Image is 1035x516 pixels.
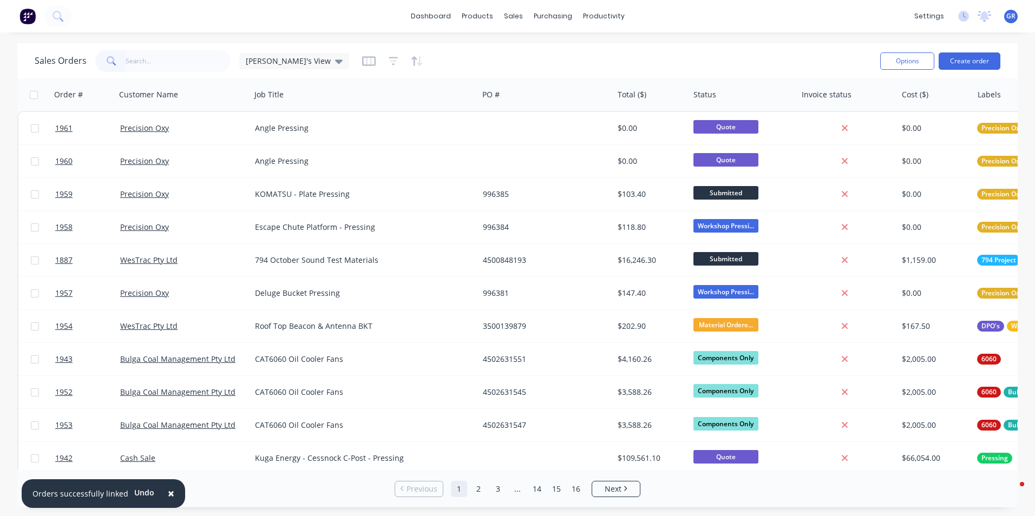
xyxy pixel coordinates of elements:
[509,481,526,497] a: Jump forward
[981,420,997,431] span: 6060
[568,481,584,497] a: Page 16
[1008,420,1026,431] span: Bulga
[977,453,1012,464] button: Pressing
[55,255,73,266] span: 1887
[483,288,603,299] div: 996381
[255,123,463,134] div: Angle Pressing
[407,484,437,494] span: Previous
[255,420,463,431] div: CAT6060 Oil Cooler Fans
[578,8,630,24] div: productivity
[483,420,603,431] div: 4502631547
[605,484,621,494] span: Next
[255,387,463,398] div: CAT6060 Oil Cooler Fans
[528,8,578,24] div: purchasing
[693,186,758,200] span: Submitted
[977,387,1030,398] button: 6060Bulga
[981,288,1033,299] span: Precision Oxycut
[482,89,500,100] div: PO #
[255,189,463,200] div: KOMATSU - Plate Pressing
[246,55,331,67] span: [PERSON_NAME]'s View
[120,420,235,430] a: Bulga Coal Management Pty Ltd
[128,485,160,501] button: Undo
[902,321,966,332] div: $167.50
[120,354,235,364] a: Bulga Coal Management Pty Ltd
[618,89,646,100] div: Total ($)
[693,351,758,365] span: Components Only
[902,89,928,100] div: Cost ($)
[456,8,499,24] div: products
[55,222,73,233] span: 1958
[981,123,1033,134] span: Precision Oxycut
[618,222,682,233] div: $118.80
[618,354,682,365] div: $4,160.26
[693,285,758,299] span: Workshop Pressi...
[902,123,966,134] div: $0.00
[499,8,528,24] div: sales
[483,321,603,332] div: 3500139879
[55,178,120,210] a: 1959
[802,89,851,100] div: Invoice status
[255,453,463,464] div: Kuga Energy - Cessnock C-Post - Pressing
[618,321,682,332] div: $202.90
[529,481,545,497] a: Page 14
[55,321,73,332] span: 1954
[55,387,73,398] span: 1952
[693,450,758,464] span: Quote
[902,189,966,200] div: $0.00
[618,255,682,266] div: $16,246.30
[693,252,758,266] span: Submitted
[483,255,603,266] div: 4500848193
[120,123,169,133] a: Precision Oxy
[119,89,178,100] div: Customer Name
[618,123,682,134] div: $0.00
[55,376,120,408] a: 1952
[548,481,565,497] a: Page 15
[693,318,758,332] span: Material Ordere...
[255,222,463,233] div: Escape Chute Platform - Pressing
[981,156,1033,167] span: Precision Oxycut
[981,387,997,398] span: 6060
[35,56,87,66] h1: Sales Orders
[1008,387,1026,398] span: Bulga
[939,52,1000,70] button: Create order
[55,343,120,375] a: 1943
[902,387,966,398] div: $2,005.00
[693,153,758,167] span: Quote
[693,120,758,134] span: Quote
[981,255,1016,266] span: 794 Project
[483,222,603,233] div: 996384
[55,354,73,365] span: 1943
[998,479,1024,505] iframe: Intercom live chat
[395,484,443,494] a: Previous page
[902,255,966,266] div: $1,159.00
[981,222,1033,233] span: Precision Oxycut
[55,244,120,276] a: 1887
[120,156,169,166] a: Precision Oxy
[120,288,169,298] a: Precision Oxy
[55,112,120,144] a: 1961
[54,89,83,100] div: Order #
[981,354,997,365] span: 6060
[55,310,120,342] a: 1954
[55,409,120,441] a: 1953
[120,189,169,199] a: Precision Oxy
[55,442,120,474] a: 1942
[390,481,645,497] ul: Pagination
[126,50,231,72] input: Search...
[483,387,603,398] div: 4502631545
[978,89,1001,100] div: Labels
[618,420,682,431] div: $3,588.26
[981,453,1008,464] span: Pressing
[902,222,966,233] div: $0.00
[55,453,73,464] span: 1942
[693,89,716,100] div: Status
[902,420,966,431] div: $2,005.00
[902,354,966,365] div: $2,005.00
[55,420,73,431] span: 1953
[255,255,463,266] div: 794 October Sound Test Materials
[120,255,178,265] a: WesTrac Pty Ltd
[470,481,487,497] a: Page 2
[618,189,682,200] div: $103.40
[255,321,463,332] div: Roof Top Beacon & Antenna BKT
[19,8,36,24] img: Factory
